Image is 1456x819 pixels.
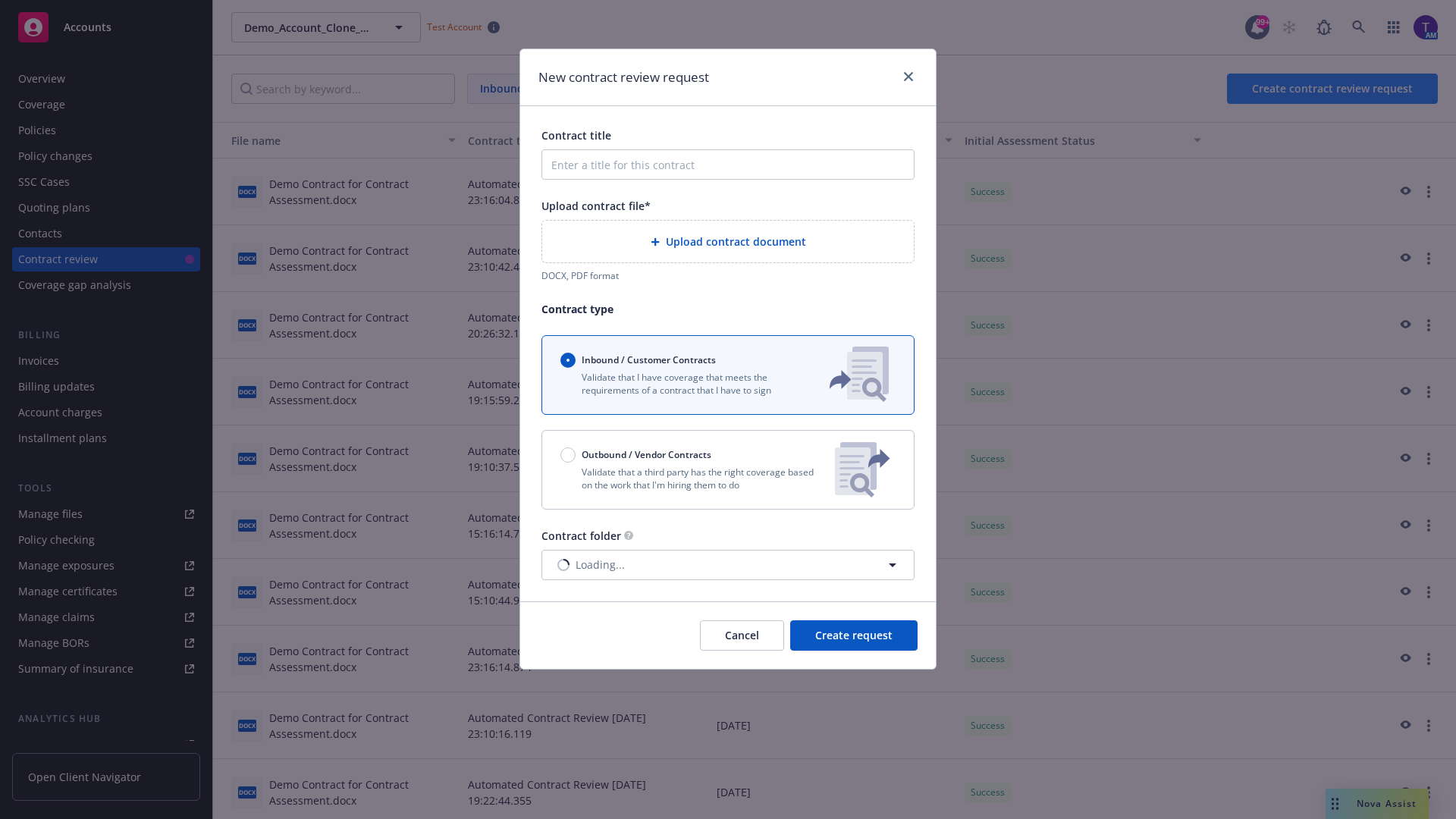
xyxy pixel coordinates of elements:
[582,353,716,366] span: Inbound / Customer Contracts
[560,371,805,397] p: Validate that I have coverage that meets the requirements of a contract that I have to sign
[541,128,611,143] span: Contract title
[725,628,759,642] span: Cancel
[582,448,711,461] span: Outbound / Vendor Contracts
[560,447,576,463] input: Outbound / Vendor Contracts
[560,466,823,491] p: Validate that a third party has the right coverage based on the work that I'm hiring them to do
[541,335,915,415] button: Inbound / Customer ContractsValidate that I have coverage that meets the requirements of a contra...
[541,550,915,580] button: Loading...
[541,301,915,317] p: Contract type
[541,430,915,510] button: Outbound / Vendor ContractsValidate that a third party has the right coverage based on the work t...
[700,620,784,651] button: Cancel
[541,529,621,543] span: Contract folder
[541,149,915,180] input: Enter a title for this contract
[541,199,651,213] span: Upload contract file*
[541,220,915,263] div: Upload contract document
[576,557,625,573] span: Loading...
[899,67,918,86] a: close
[815,628,893,642] span: Create request
[560,353,576,368] input: Inbound / Customer Contracts
[538,67,709,87] h1: New contract review request
[790,620,918,651] button: Create request
[541,269,915,282] div: DOCX, PDF format
[666,234,806,249] span: Upload contract document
